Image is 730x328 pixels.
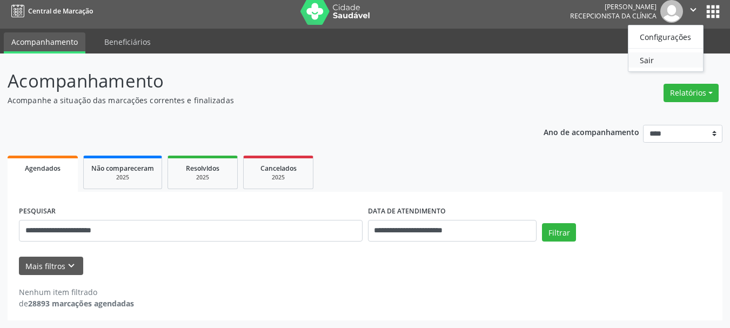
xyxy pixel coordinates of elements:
div: de [19,298,134,309]
a: Acompanhamento [4,32,85,53]
a: Configurações [628,29,703,44]
label: DATA DE ATENDIMENTO [368,203,446,220]
button: Relatórios [664,84,719,102]
span: Central de Marcação [28,6,93,16]
span: Recepcionista da clínica [570,11,657,21]
p: Acompanhamento [8,68,508,95]
div: 2025 [91,173,154,182]
div: Nenhum item filtrado [19,286,134,298]
a: Sair [628,52,703,68]
i:  [687,4,699,16]
div: 2025 [176,173,230,182]
label: PESQUISAR [19,203,56,220]
ul:  [628,25,704,72]
p: Acompanhe a situação das marcações correntes e finalizadas [8,95,508,106]
button: Filtrar [542,223,576,242]
a: Central de Marcação [8,2,93,20]
span: Agendados [25,164,61,173]
p: Ano de acompanhamento [544,125,639,138]
span: Não compareceram [91,164,154,173]
span: Resolvidos [186,164,219,173]
strong: 28893 marcações agendadas [28,298,134,309]
span: Cancelados [260,164,297,173]
div: 2025 [251,173,305,182]
a: Beneficiários [97,32,158,51]
div: [PERSON_NAME] [570,2,657,11]
i: keyboard_arrow_down [65,260,77,272]
button: apps [704,2,722,21]
button: Mais filtroskeyboard_arrow_down [19,257,83,276]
